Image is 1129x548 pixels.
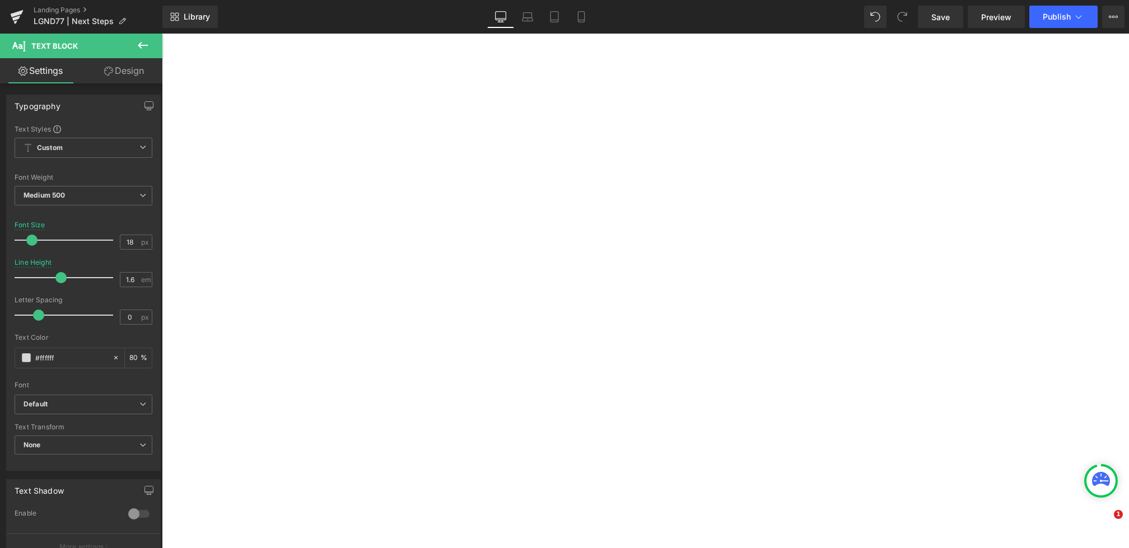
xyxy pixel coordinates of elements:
[1091,510,1118,537] iframe: Intercom live chat
[141,238,151,246] span: px
[83,58,165,83] a: Design
[15,381,152,389] div: Font
[541,6,568,28] a: Tablet
[981,11,1011,23] span: Preview
[141,313,151,321] span: px
[31,41,78,50] span: Text Block
[1102,6,1125,28] button: More
[37,143,63,153] b: Custom
[34,17,114,26] span: LGND77 | Next Steps
[15,174,152,181] div: Font Weight
[514,6,541,28] a: Laptop
[864,6,887,28] button: Undo
[24,400,48,409] i: Default
[15,259,52,266] div: Line Height
[125,348,152,368] div: %
[568,6,595,28] a: Mobile
[15,296,152,304] div: Letter Spacing
[487,6,514,28] a: Desktop
[1029,6,1098,28] button: Publish
[35,352,107,364] input: Color
[15,124,152,133] div: Text Styles
[15,509,117,521] div: Enable
[24,191,65,199] b: Medium 500
[34,6,162,15] a: Landing Pages
[184,12,210,22] span: Library
[15,480,64,495] div: Text Shadow
[968,6,1025,28] a: Preview
[162,6,218,28] a: New Library
[24,441,41,449] b: None
[15,423,152,431] div: Text Transform
[1043,12,1071,21] span: Publish
[931,11,950,23] span: Save
[15,334,152,341] div: Text Color
[891,6,913,28] button: Redo
[141,276,151,283] span: em
[15,95,60,111] div: Typography
[15,221,45,229] div: Font Size
[1114,510,1123,519] span: 1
